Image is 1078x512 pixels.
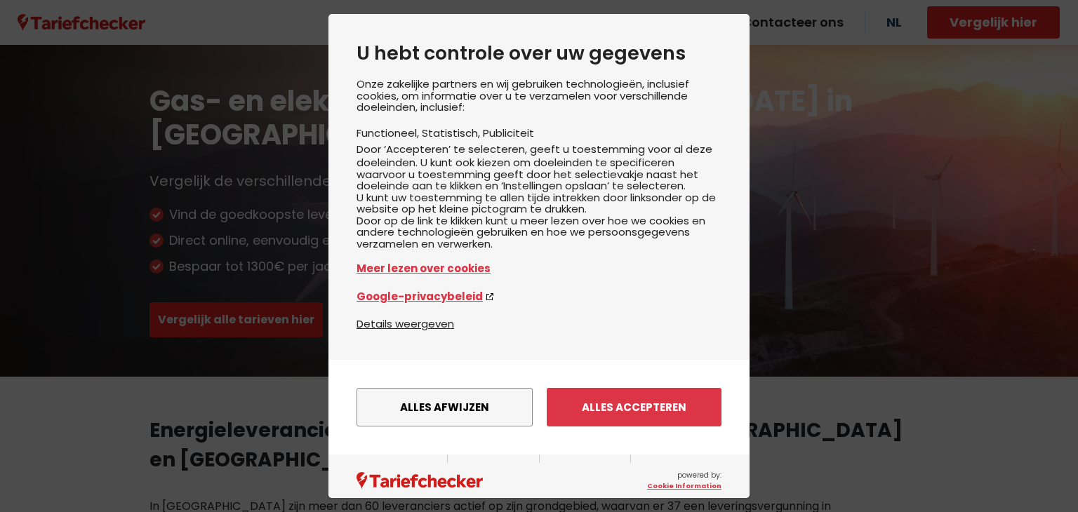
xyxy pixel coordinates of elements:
button: Alles afwijzen [357,388,533,426]
a: Meer lezen over cookies [357,260,721,276]
div: menu [328,360,750,454]
li: Statistisch [422,126,483,140]
div: Onze zakelijke partners en wij gebruiken technologieën, inclusief cookies, om informatie over u t... [357,79,721,316]
li: Publiciteit [483,126,534,140]
h2: U hebt controle over uw gegevens [357,42,721,65]
a: Google-privacybeleid [357,288,721,304]
button: Alles accepteren [547,388,721,426]
button: Details weergeven [357,316,454,332]
li: Functioneel [357,126,422,140]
